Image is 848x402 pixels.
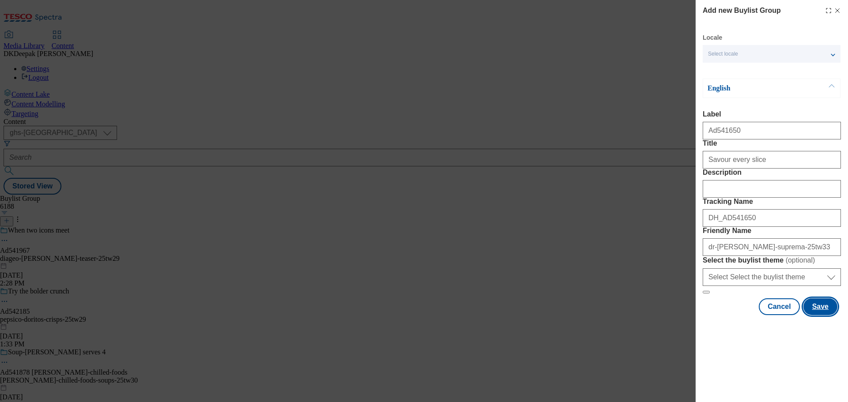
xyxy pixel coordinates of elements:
label: Description [703,169,841,177]
input: Enter Title [703,151,841,169]
input: Enter Tracking Name [703,209,841,227]
button: Cancel [759,298,799,315]
h4: Add new Buylist Group [703,5,781,16]
button: Select locale [703,45,840,63]
input: Enter Label [703,122,841,139]
input: Enter Description [703,180,841,198]
button: Save [803,298,837,315]
span: ( optional ) [786,256,815,264]
label: Title [703,139,841,147]
label: Friendly Name [703,227,841,235]
span: Select locale [708,51,738,57]
label: Tracking Name [703,198,841,206]
p: English [708,84,800,93]
input: Enter Friendly Name [703,238,841,256]
label: Select the buylist theme [703,256,841,265]
label: Locale [703,35,722,40]
label: Label [703,110,841,118]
